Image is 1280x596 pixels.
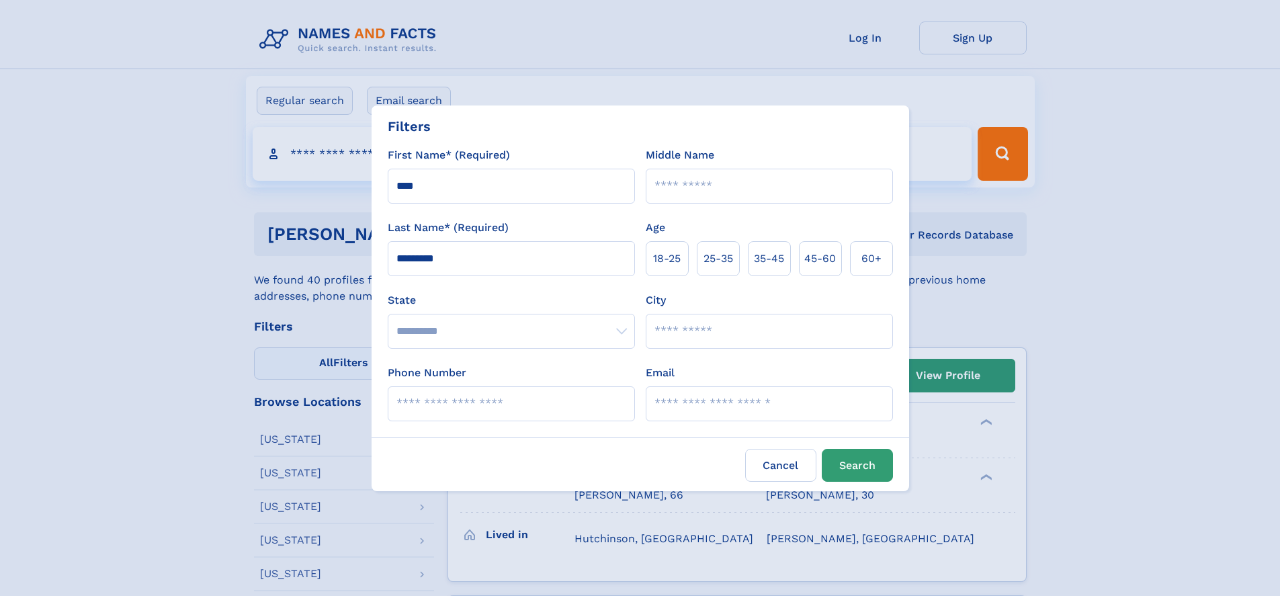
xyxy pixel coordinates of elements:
span: 60+ [861,251,882,267]
span: 35‑45 [754,251,784,267]
label: Last Name* (Required) [388,220,509,236]
span: 18‑25 [653,251,681,267]
label: City [646,292,666,308]
label: Middle Name [646,147,714,163]
div: Filters [388,116,431,136]
label: State [388,292,635,308]
label: First Name* (Required) [388,147,510,163]
label: Email [646,365,675,381]
button: Search [822,449,893,482]
label: Phone Number [388,365,466,381]
span: 45‑60 [804,251,836,267]
label: Age [646,220,665,236]
label: Cancel [745,449,816,482]
span: 25‑35 [703,251,733,267]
